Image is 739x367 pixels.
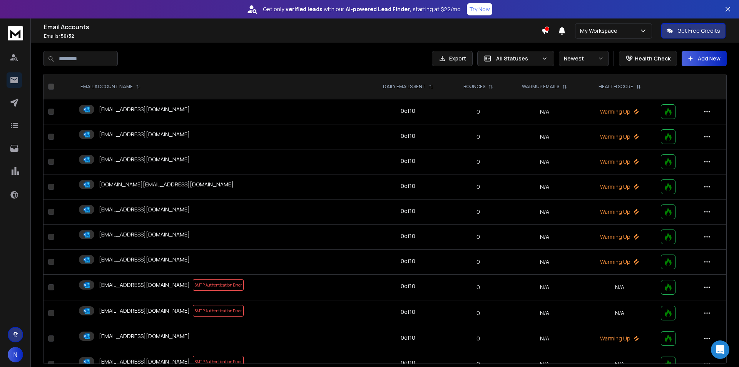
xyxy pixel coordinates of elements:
button: Try Now [467,3,492,15]
div: 0 of 10 [401,308,415,316]
span: 50 / 52 [61,33,74,39]
div: 0 of 10 [401,282,415,290]
p: [EMAIL_ADDRESS][DOMAIN_NAME] [99,281,190,289]
p: 0 [455,233,502,241]
p: My Workspace [580,27,620,35]
td: N/A [506,124,583,149]
p: [EMAIL_ADDRESS][DOMAIN_NAME] [99,206,190,213]
div: 0 of 10 [401,107,415,115]
strong: verified leads [286,5,322,13]
td: N/A [506,174,583,199]
span: SMTP Authentication Error [193,305,244,317]
p: HEALTH SCORE [599,84,633,90]
button: Add New [682,51,727,66]
strong: AI-powered Lead Finder, [346,5,411,13]
p: Get Free Credits [677,27,720,35]
p: 0 [455,309,502,317]
p: DAILY EMAILS SENT [383,84,426,90]
div: 0 of 10 [401,257,415,265]
div: 0 of 10 [401,207,415,215]
p: [EMAIL_ADDRESS][DOMAIN_NAME] [99,256,190,263]
p: Health Check [635,55,670,62]
div: 0 of 10 [401,334,415,342]
p: Warming Up [588,183,652,191]
p: Warming Up [588,233,652,241]
div: Open Intercom Messenger [711,340,729,359]
p: 0 [455,133,502,141]
div: 0 of 10 [401,157,415,165]
td: N/A [506,300,583,326]
button: Export [432,51,473,66]
p: Warming Up [588,208,652,216]
p: 0 [455,108,502,116]
td: N/A [506,250,583,275]
p: 0 [455,183,502,191]
td: N/A [506,326,583,351]
button: N [8,347,23,362]
button: Newest [559,51,609,66]
td: N/A [506,199,583,225]
p: [EMAIL_ADDRESS][DOMAIN_NAME] [99,332,190,340]
p: Warming Up [588,133,652,141]
p: 0 [455,283,502,291]
h1: Email Accounts [44,22,541,32]
div: 0 of 10 [401,182,415,190]
p: [EMAIL_ADDRESS][DOMAIN_NAME] [99,156,190,163]
td: N/A [506,99,583,124]
p: Warming Up [588,108,652,116]
p: N/A [588,309,652,317]
p: All Statuses [496,55,538,62]
p: BOUNCES [463,84,485,90]
td: N/A [506,225,583,250]
img: logo [8,26,23,40]
p: [EMAIL_ADDRESS][DOMAIN_NAME] [99,358,190,365]
p: Warming Up [588,258,652,266]
button: Health Check [619,51,677,66]
p: Warming Up [588,158,652,166]
td: N/A [506,149,583,174]
div: EMAIL ACCOUNT NAME [80,84,140,90]
p: 0 [455,158,502,166]
p: [EMAIL_ADDRESS][DOMAIN_NAME] [99,131,190,138]
p: [DOMAIN_NAME][EMAIL_ADDRESS][DOMAIN_NAME] [99,181,234,188]
p: 0 [455,208,502,216]
p: Emails : [44,33,541,39]
p: Try Now [469,5,490,13]
p: [EMAIL_ADDRESS][DOMAIN_NAME] [99,307,190,315]
button: Get Free Credits [661,23,726,39]
p: [EMAIL_ADDRESS][DOMAIN_NAME] [99,231,190,238]
div: 0 of 10 [401,132,415,140]
p: 0 [455,258,502,266]
p: [EMAIL_ADDRESS][DOMAIN_NAME] [99,106,190,113]
p: Warming Up [588,335,652,342]
td: N/A [506,275,583,300]
p: N/A [588,283,652,291]
span: SMTP Authentication Error [193,279,244,291]
p: Get only with our starting at $22/mo [263,5,461,13]
p: 0 [455,335,502,342]
p: WARMUP EMAILS [522,84,559,90]
div: 0 of 10 [401,232,415,240]
div: 0 of 10 [401,359,415,367]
